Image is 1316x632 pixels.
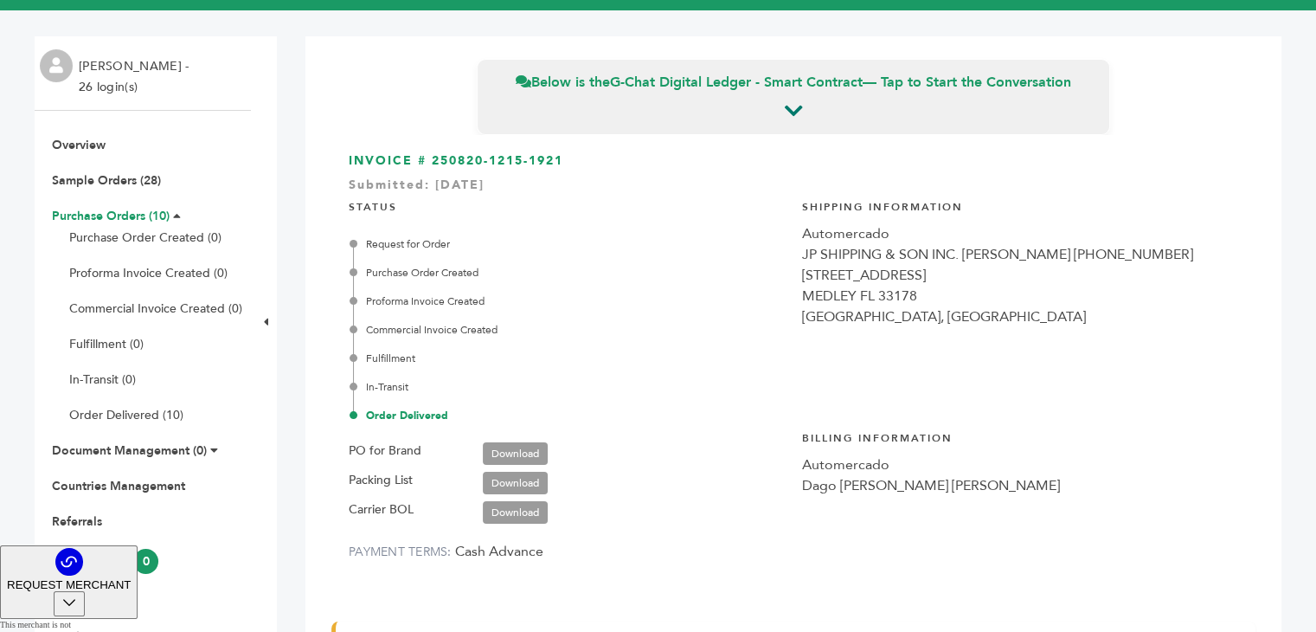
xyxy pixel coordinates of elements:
span: Below is the — Tap to Start the Conversation [516,73,1071,92]
a: Commercial Invoice Created (0) [69,300,242,317]
a: In-Transit (0) [69,371,136,388]
a: Fulfillment (0) [69,336,144,352]
a: Download [483,472,548,494]
label: PO for Brand [349,441,421,461]
div: Commercial Invoice Created [353,322,785,338]
div: In-Transit [353,379,785,395]
div: [STREET_ADDRESS] [802,265,1238,286]
strong: G-Chat Digital Ledger - Smart Contract [610,73,863,92]
div: Automercado [802,455,1238,475]
a: Countries Management [52,478,185,494]
div: Order Delivered [353,408,785,423]
div: [GEOGRAPHIC_DATA], [GEOGRAPHIC_DATA] [802,306,1238,327]
a: Proforma Invoice Created (0) [69,265,228,281]
div: Submitted: [DATE] [349,177,1238,203]
h4: STATUS [349,187,785,223]
div: Fulfillment [353,351,785,366]
div: Purchase Order Created [353,265,785,281]
div: Request for Order [353,236,785,252]
div: Proforma Invoice Created [353,293,785,309]
a: Referrals [52,513,102,530]
span: Cash Advance [455,542,543,561]
a: Download [483,442,548,465]
a: Download [483,501,548,524]
a: Purchase Orders (10) [52,208,170,224]
h4: Billing Information [802,418,1238,455]
a: Sample Orders (28) [52,172,161,189]
div: Automercado [802,223,1238,244]
div: JP SHIPPING & SON INC. [PERSON_NAME] [PHONE_NUMBER] [802,244,1238,265]
li: [PERSON_NAME] - 26 login(s) [79,56,193,98]
a: Overview [52,137,106,153]
h4: Shipping Information [802,187,1238,223]
img: profile.png [40,49,73,82]
a: Purchase Order Created (0) [69,229,221,246]
label: Packing List [349,470,413,491]
label: Carrier BOL [349,500,414,520]
a: Document Management (0) [52,442,207,459]
div: MEDLEY FL 33178 [802,286,1238,306]
label: PAYMENT TERMS: [349,544,452,560]
h3: INVOICE # 250820-1215-1921 [349,152,1238,170]
a: Order Delivered (10) [69,407,183,423]
div: Dago [PERSON_NAME] [PERSON_NAME] [802,475,1238,496]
